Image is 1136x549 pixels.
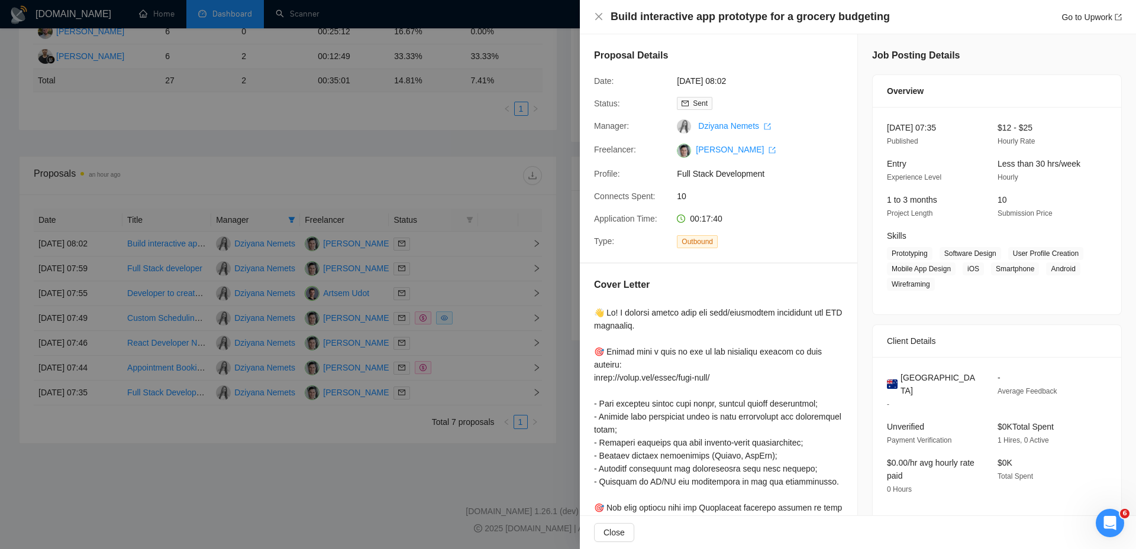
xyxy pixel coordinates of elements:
[594,145,636,154] span: Freelancer:
[998,159,1080,168] span: Less than 30 hrs/week
[998,123,1032,132] span: $12 - $25
[1120,509,1129,518] span: 6
[991,262,1039,275] span: Smartphone
[940,247,1001,260] span: Software Design
[1096,509,1124,537] iframe: Intercom live chat
[677,190,854,203] span: 10
[677,215,685,223] span: clock-circle
[872,48,960,63] h5: Job Posting Details
[887,278,935,291] span: Wireframing
[998,173,1018,181] span: Hourly
[887,378,898,391] img: 🇦🇺
[677,235,718,248] span: Outbound
[1115,14,1122,21] span: export
[998,195,1007,204] span: 10
[998,436,1049,444] span: 1 Hires, 0 Active
[887,209,932,217] span: Project Length
[1061,12,1122,22] a: Go to Upworkexport
[594,278,650,292] h5: Cover Letter
[887,325,1107,357] div: Client Details
[887,485,912,493] span: 0 Hours
[594,191,656,201] span: Connects Spent:
[1046,262,1080,275] span: Android
[594,214,657,223] span: Application Time:
[998,472,1033,480] span: Total Spent
[887,400,889,408] span: -
[887,458,974,480] span: $0.00/hr avg hourly rate paid
[887,262,956,275] span: Mobile App Design
[594,48,668,63] h5: Proposal Details
[603,526,625,539] span: Close
[963,262,984,275] span: iOS
[611,9,890,24] h4: Build interactive app prototype for a grocery budgeting
[998,458,1012,467] span: $0K
[998,422,1054,431] span: $0K Total Spent
[594,12,603,22] button: Close
[696,145,776,154] a: [PERSON_NAME] export
[887,247,932,260] span: Prototyping
[594,99,620,108] span: Status:
[998,373,1001,382] span: -
[769,147,776,154] span: export
[998,387,1057,395] span: Average Feedback
[887,436,951,444] span: Payment Verification
[887,123,936,132] span: [DATE] 07:35
[764,123,771,130] span: export
[677,74,854,87] span: [DATE] 08:02
[887,159,906,168] span: Entry
[698,121,771,131] a: Dziyana Nemets export
[887,137,918,145] span: Published
[594,236,614,246] span: Type:
[887,195,937,204] span: 1 to 3 months
[887,173,941,181] span: Experience Level
[998,209,1053,217] span: Submission Price
[594,169,620,178] span: Profile:
[677,144,691,158] img: c1Tebym3BND9d52IcgAhOjDIggZNrr93DrArCnDDhQCo9DNa2fMdUdlKkX3cX7l7jn
[594,12,603,21] span: close
[998,137,1035,145] span: Hourly Rate
[901,371,979,397] span: [GEOGRAPHIC_DATA]
[594,121,629,131] span: Manager:
[887,231,906,241] span: Skills
[594,76,614,86] span: Date:
[594,523,634,542] button: Close
[1008,247,1083,260] span: User Profile Creation
[887,422,924,431] span: Unverified
[677,167,854,180] span: Full Stack Development
[693,99,708,108] span: Sent
[887,85,924,98] span: Overview
[682,100,689,107] span: mail
[690,214,722,223] span: 00:17:40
